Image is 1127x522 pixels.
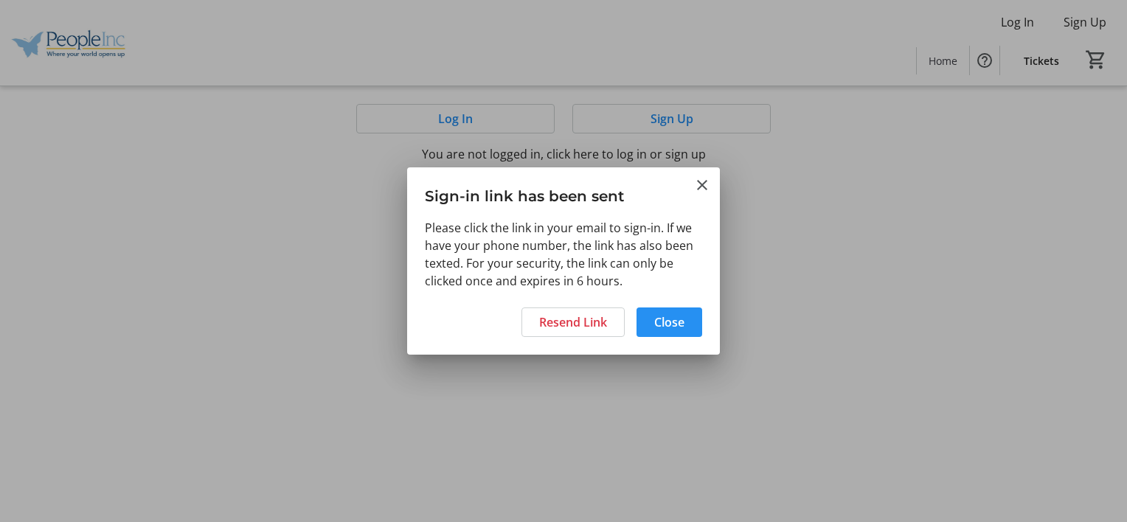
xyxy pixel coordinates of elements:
div: Please click the link in your email to sign-in. If we have your phone number, the link has also b... [407,219,720,299]
button: Resend Link [521,307,625,337]
button: Close [637,307,702,337]
span: Close [654,313,684,331]
button: Close [693,176,711,194]
h3: Sign-in link has been sent [407,167,720,218]
span: Resend Link [539,313,607,331]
